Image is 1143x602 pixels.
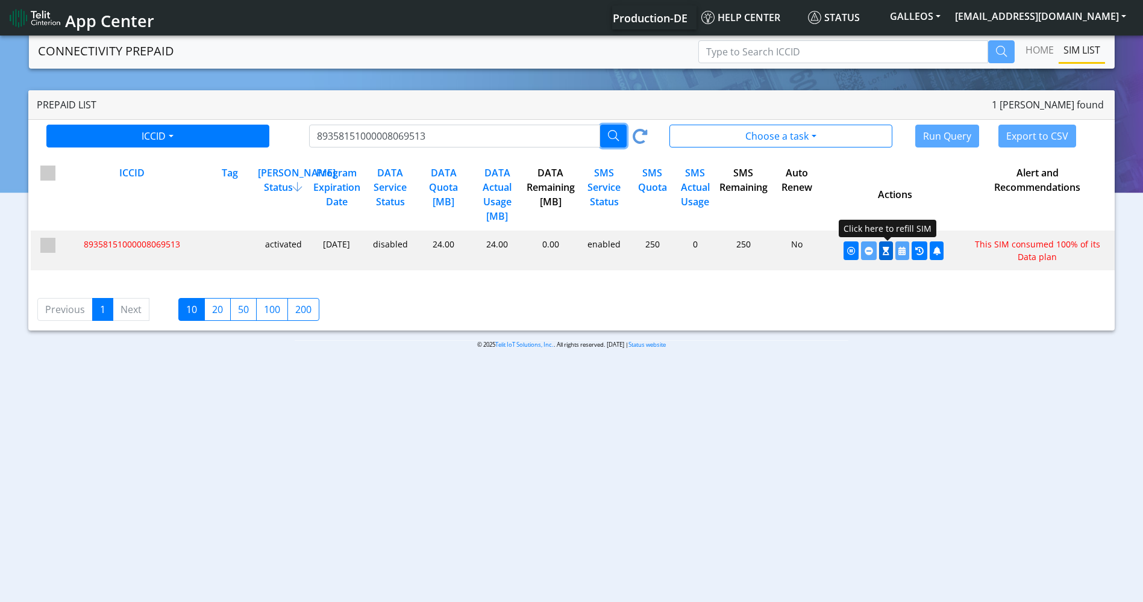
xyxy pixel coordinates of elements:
[701,11,780,24] span: Help center
[309,166,363,223] div: Program Expiration Date
[523,238,577,263] div: 0.00
[255,238,309,263] div: activated
[576,166,630,223] div: SMS Service Status
[1021,38,1059,62] a: Home
[715,166,769,223] div: SMS Remaining
[630,238,672,263] div: 250
[46,125,269,147] button: ICCID
[10,8,60,28] img: logo-telit-cinterion-gw-new.png
[202,166,255,223] div: Tag
[822,166,965,223] div: Actions
[204,298,231,321] label: 20
[469,238,523,263] div: 24.00
[309,238,363,263] div: [DATE]
[965,166,1107,223] div: Alert and Recommendations
[495,341,554,349] a: Telit IoT Solutions, Inc.
[37,98,96,111] span: Prepaid List
[295,340,848,349] p: © 2025 . All rights reserved. [DATE] |
[65,10,154,32] span: App Center
[1059,38,1105,62] a: SIM LIST
[628,341,666,349] a: Status website
[84,238,180,250] span: 89358151000008069513
[839,220,936,237] div: Click here to refill SIM
[255,166,309,223] div: [PERSON_NAME] Status
[672,166,715,223] div: SMS Actual Usage
[416,238,469,263] div: 24.00
[59,166,202,223] div: ICCID
[230,298,257,321] label: 50
[612,5,687,29] a: Your current platform instance
[998,125,1076,147] button: Export to CSV
[769,166,822,223] div: Auto Renew
[630,166,672,223] div: SMS Quota
[948,5,1133,27] button: [EMAIL_ADDRESS][DOMAIN_NAME]
[178,298,205,321] label: 10
[803,5,883,29] a: Status
[808,11,821,24] img: status.svg
[416,166,469,223] div: DATA Quota [MB]
[38,39,174,63] a: CONNECTIVITY PREPAID
[769,238,822,263] div: No
[965,238,1107,263] div: This SIM consumed 100% of its Data plan
[915,125,979,147] button: Run Query
[362,238,416,263] div: disabled
[883,5,948,27] button: GALLEOS
[669,125,892,147] button: Choose a task
[808,11,860,24] span: Status
[469,166,523,223] div: DATA Actual Usage [MB]
[715,238,769,263] div: 250
[309,125,600,147] input: Type to Search ICCID/Tag
[256,298,288,321] label: 100
[287,298,319,321] label: 200
[10,5,152,31] a: App Center
[697,5,803,29] a: Help center
[672,238,715,263] div: 0
[92,298,113,321] a: 1
[698,40,988,63] input: Type to Search ICCID
[613,11,687,25] span: Production-DE
[523,166,577,223] div: DATA Remaining [MB]
[362,166,416,223] div: DATA Service Status
[992,98,1104,112] span: 1 [PERSON_NAME] found
[576,238,630,263] div: enabled
[701,11,715,24] img: knowledge.svg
